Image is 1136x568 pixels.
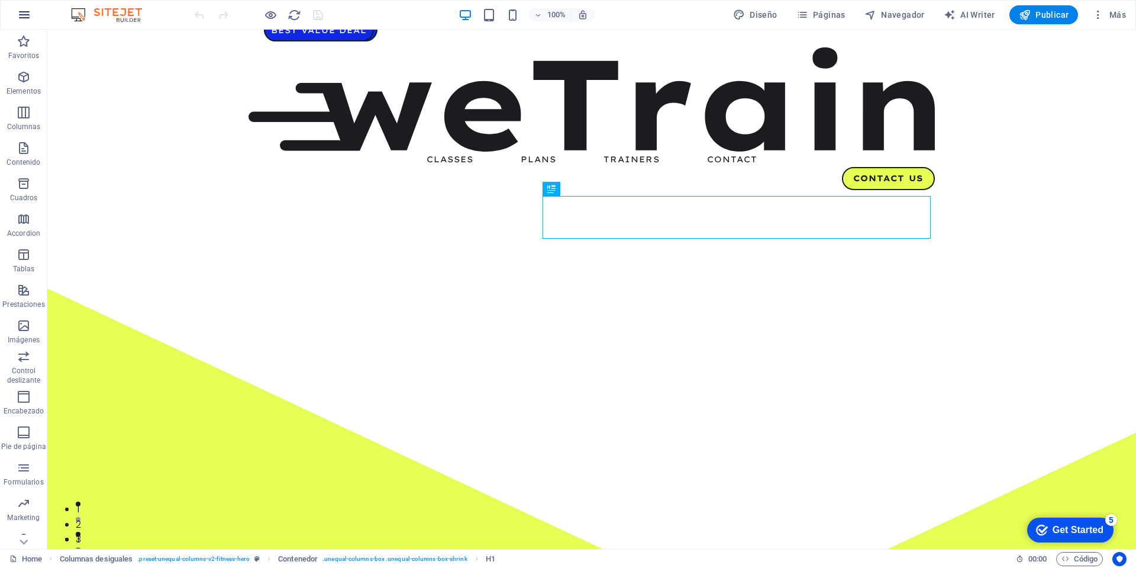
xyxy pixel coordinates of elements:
button: Diseño [728,5,782,24]
p: Imágenes [8,335,40,345]
i: Este elemento es un preajuste personalizable [254,556,260,562]
span: Páginas [796,9,845,21]
span: AI Writer [944,9,995,21]
span: Publicar [1019,9,1069,21]
span: Haz clic para seleccionar y doble clic para editar [486,552,495,566]
div: Diseño (Ctrl+Alt+Y) [728,5,782,24]
button: Haz clic para salir del modo de previsualización y seguir editando [263,8,277,22]
button: reload [287,8,301,22]
h6: 100% [547,8,566,22]
p: Marketing [7,513,40,522]
p: Elementos [7,86,41,96]
p: Pie de página [1,442,46,451]
img: Editor Logo [68,8,157,22]
p: Columnas [7,122,41,131]
p: Contenido [7,158,40,167]
div: 5 [88,2,99,14]
span: Haz clic para seleccionar y doble clic para editar [278,552,318,566]
p: Favoritos [8,51,39,60]
button: Navegador [860,5,930,24]
span: Código [1061,552,1098,566]
p: Tablas [13,264,35,274]
span: . unequal-columns-box .unequal-columns-box-shrink [322,552,467,566]
div: Get Started [35,13,86,24]
a: Haz clic para cancelar la selección y doble clic para abrir páginas [9,552,42,566]
span: Diseño [733,9,777,21]
i: Al redimensionar, ajustar el nivel de zoom automáticamente para ajustarse al dispositivo elegido. [577,9,588,20]
p: Formularios [4,477,43,487]
p: Cuadros [10,193,38,203]
button: Publicar [1009,5,1079,24]
span: Haz clic para seleccionar y doble clic para editar [60,552,133,566]
button: Usercentrics [1112,552,1127,566]
button: Más [1087,5,1131,24]
h6: Tiempo de la sesión [1016,552,1047,566]
p: Prestaciones [2,300,44,309]
i: Volver a cargar página [288,8,301,22]
span: . preset-unequal-columns-v2-fitness-hero [137,552,250,566]
nav: breadcrumb [60,552,495,566]
button: AI Writer [939,5,1000,24]
span: 00 00 [1028,552,1047,566]
div: Get Started 5 items remaining, 0% complete [9,6,96,31]
p: Encabezado [4,406,44,416]
p: Accordion [7,229,40,238]
span: Más [1092,9,1126,21]
button: Páginas [792,5,850,24]
button: Código [1056,552,1103,566]
button: 100% [529,8,571,22]
span: : [1037,554,1038,563]
span: Navegador [864,9,925,21]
